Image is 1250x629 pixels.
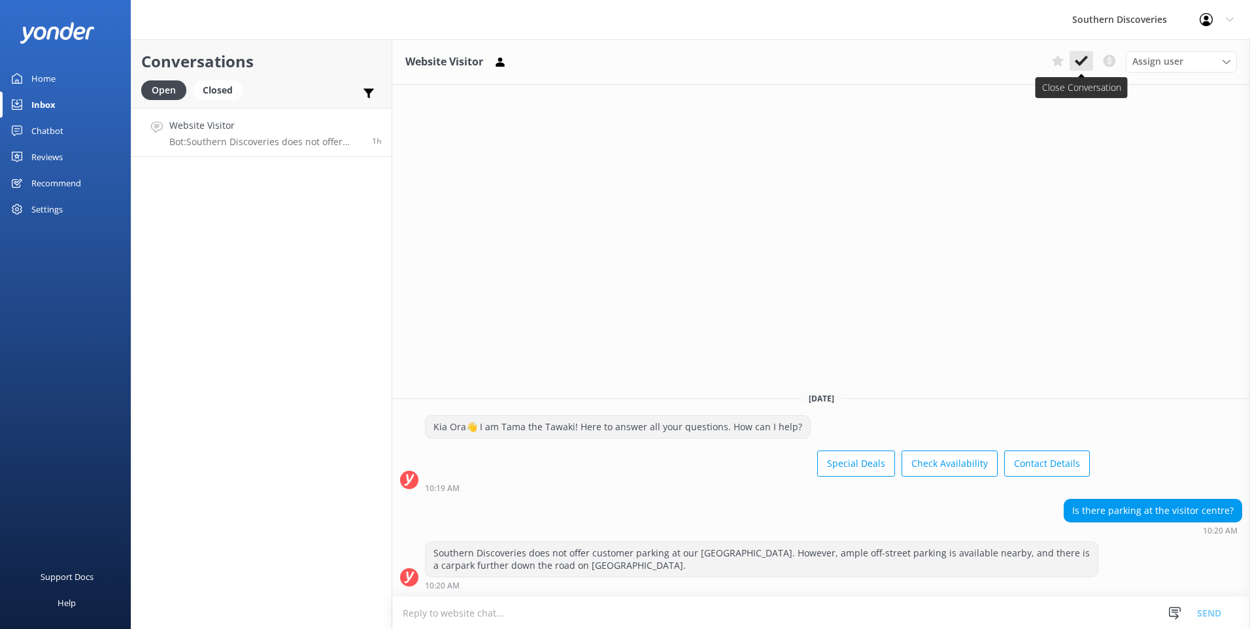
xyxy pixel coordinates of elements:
div: Recommend [31,170,81,196]
div: Closed [193,80,243,100]
div: Chatbot [31,118,63,144]
span: Assign user [1132,54,1183,69]
div: Inbox [31,92,56,118]
div: Assign User [1126,51,1237,72]
a: Closed [193,82,249,97]
div: Reviews [31,144,63,170]
p: Bot: Southern Discoveries does not offer customer parking at our [GEOGRAPHIC_DATA]. However, ampl... [169,136,362,148]
span: Sep 18 2025 10:20am (UTC +12:00) Pacific/Auckland [372,135,382,146]
div: Kia Ora👋 I am Tama the Tawaki! Here to answer all your questions. How can I help? [426,416,810,438]
button: Check Availability [902,450,998,477]
span: [DATE] [801,393,842,404]
h3: Website Visitor [405,54,483,71]
div: Open [141,80,186,100]
div: Sep 18 2025 10:19am (UTC +12:00) Pacific/Auckland [425,483,1090,492]
a: Website VisitorBot:Southern Discoveries does not offer customer parking at our [GEOGRAPHIC_DATA].... [131,108,392,157]
div: Sep 18 2025 10:20am (UTC +12:00) Pacific/Auckland [1064,526,1242,535]
div: Support Docs [41,564,93,590]
div: Sep 18 2025 10:20am (UTC +12:00) Pacific/Auckland [425,581,1098,590]
strong: 10:20 AM [425,582,460,590]
strong: 10:20 AM [1203,527,1238,535]
img: yonder-white-logo.png [20,22,95,44]
div: Southern Discoveries does not offer customer parking at our [GEOGRAPHIC_DATA]. However, ample off... [426,542,1098,577]
h4: Website Visitor [169,118,362,133]
div: Settings [31,196,63,222]
h2: Conversations [141,49,382,74]
strong: 10:19 AM [425,484,460,492]
button: Special Deals [817,450,895,477]
div: Home [31,65,56,92]
a: Open [141,82,193,97]
div: Help [58,590,76,616]
button: Contact Details [1004,450,1090,477]
div: Is there parking at the visitor centre? [1064,500,1242,522]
